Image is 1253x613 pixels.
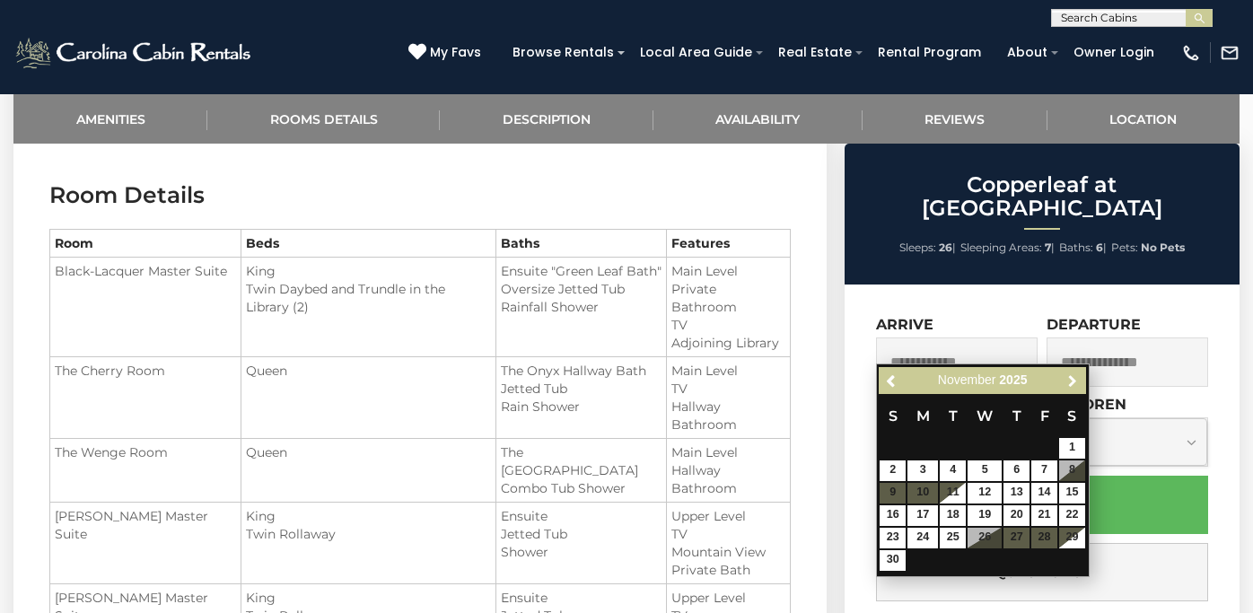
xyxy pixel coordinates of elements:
[968,505,1002,526] a: 19
[1030,504,1058,527] td: $1,229
[907,527,939,549] td: $717
[1067,407,1076,425] span: Saturday
[440,94,653,144] a: Description
[1031,483,1057,504] a: 14
[880,528,906,548] a: 23
[501,298,662,316] li: Rainfall Shower
[50,258,241,357] td: Black-Lacquer Master Suite
[939,504,967,527] td: $602
[938,372,996,387] span: November
[907,505,938,526] a: 17
[1220,43,1240,63] img: mail-regular-white.png
[968,460,1002,481] a: 5
[501,380,662,398] li: Jetted Tub
[1065,39,1163,66] a: Owner Login
[501,543,662,561] li: Shower
[1047,94,1240,144] a: Location
[967,504,1003,527] td: $722
[940,505,966,526] a: 18
[504,39,623,66] a: Browse Rentals
[881,370,903,392] a: Previous
[671,316,784,334] li: TV
[960,241,1042,254] span: Sleeping Areas:
[501,479,662,497] li: Combo Tub Shower
[907,504,939,527] td: $570
[1003,505,1030,526] a: 20
[879,460,907,482] td: $660
[501,589,662,607] li: Ensuite
[1096,241,1103,254] strong: 6
[49,180,791,211] h3: Room Details
[899,241,936,254] span: Sleeps:
[1047,316,1141,333] label: Departure
[869,39,990,66] a: Rental Program
[889,407,898,425] span: Sunday
[667,230,790,258] th: Features
[671,461,784,497] li: Hallway Bathroom
[1058,437,1086,460] td: $885
[907,528,938,548] a: 24
[967,482,1003,504] td: $570
[1045,241,1051,254] strong: 7
[1003,482,1030,504] td: $831
[1003,483,1030,504] a: 13
[246,444,287,460] span: Queen
[13,94,207,144] a: Amenities
[207,94,440,144] a: Rooms Details
[246,280,491,316] li: Twin Daybed and Trundle in the Library (2)
[939,482,967,504] td: $570
[408,43,486,63] a: My Favs
[50,439,241,503] td: The Wenge Room
[496,230,667,258] th: Baths
[246,363,287,379] span: Queen
[501,507,662,525] li: Ensuite
[1058,482,1086,504] td: $865
[1031,505,1057,526] a: 21
[880,505,906,526] a: 16
[241,230,496,258] th: Beds
[671,443,784,461] li: Main Level
[876,316,933,333] label: Arrive
[916,407,930,425] span: Monday
[501,443,662,479] li: The [GEOGRAPHIC_DATA]
[940,483,966,504] a: 11
[968,483,1002,504] a: 12
[1003,460,1030,482] td: $831
[1181,43,1201,63] img: phone-regular-white.png
[949,407,958,425] span: Tuesday
[246,262,491,280] li: King
[1059,241,1093,254] span: Baths:
[879,549,907,572] td: $703
[1012,407,1021,425] span: Thursday
[1059,505,1085,526] a: 22
[671,398,784,433] li: Hallway Bathroom
[430,43,481,62] span: My Favs
[50,503,241,584] td: [PERSON_NAME] Master Suite
[907,460,939,482] td: $570
[879,527,907,549] td: $1,091
[1058,527,1086,549] td: $950
[671,525,784,543] li: TV
[671,507,784,525] li: Upper Level
[671,561,784,579] li: Private Bath
[671,380,784,398] li: TV
[880,460,906,481] a: 2
[1030,460,1058,482] td: $1,110
[13,35,256,71] img: White-1-2.png
[977,407,993,425] span: Wednesday
[501,262,662,280] li: Ensuite "Green Leaf Bath"
[501,398,662,416] li: Rain Shower
[1059,483,1085,504] a: 15
[939,527,967,549] td: $677
[885,373,899,388] span: Previous
[671,362,784,380] li: Main Level
[501,280,662,298] li: Oversize Jetted Tub
[967,460,1003,482] td: $570
[940,460,966,481] a: 4
[501,362,662,380] li: The Onyx Hallway Bath
[50,357,241,439] td: The Cherry Room
[246,525,491,543] li: Twin Rollaway
[1059,236,1107,259] li: |
[899,236,956,259] li: |
[1058,504,1086,527] td: $1,000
